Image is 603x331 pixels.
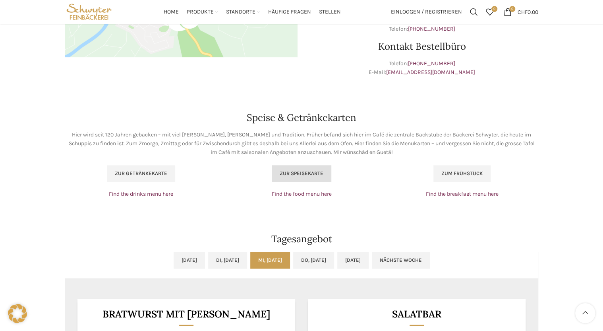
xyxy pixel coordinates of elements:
span: CHF [518,8,528,15]
h2: Tagesangebot [65,234,538,244]
a: Standorte [226,4,260,20]
bdi: 0.00 [518,8,538,15]
a: Mi, [DATE] [250,252,290,269]
span: Home [164,8,179,16]
span: Stellen [319,8,340,16]
h3: Bratwurst mit [PERSON_NAME] [87,309,286,319]
a: Find the drinks menu here [109,191,173,197]
a: Zum Frühstück [433,165,491,182]
a: [EMAIL_ADDRESS][DOMAIN_NAME] [386,69,475,76]
a: Zur Speisekarte [272,165,331,182]
div: Meine Wunschliste [482,4,498,20]
span: Einloggen / Registrieren [391,9,462,15]
h2: Speise & Getränkekarten [65,113,538,123]
a: Einloggen / Registrieren [387,4,466,20]
a: Home [164,4,179,20]
h3: Salatbar [318,309,516,319]
p: Telefon: E-Mail: [305,59,538,77]
span: 0 [509,6,515,12]
span: Zur Getränkekarte [115,170,167,177]
a: Do, [DATE] [293,252,334,269]
span: Zur Speisekarte [280,170,323,177]
span: 0 [491,6,497,12]
a: Häufige Fragen [268,4,311,20]
a: Produkte [187,4,218,20]
h2: Kontakt Bestellbüro [305,42,538,51]
span: Häufige Fragen [268,8,311,16]
a: Suchen [466,4,482,20]
a: Find the breakfast menu here [425,191,498,197]
span: Produkte [187,8,214,16]
a: [PHONE_NUMBER] [408,60,455,67]
a: Stellen [319,4,340,20]
a: Zur Getränkekarte [107,165,175,182]
span: Standorte [226,8,255,16]
a: 0 [482,4,498,20]
a: [PHONE_NUMBER] [408,25,455,32]
a: Site logo [65,8,114,15]
a: Di, [DATE] [208,252,247,269]
a: [DATE] [337,252,369,269]
a: 0 CHF0.00 [500,4,542,20]
p: Hier wird seit 120 Jahren gebacken – mit viel [PERSON_NAME], [PERSON_NAME] und Tradition. Früher ... [65,130,538,157]
a: Find the food menu here [271,191,331,197]
p: Adresse: Telefon: [305,16,538,34]
a: Nächste Woche [372,252,430,269]
a: Scroll to top button [575,303,595,323]
div: Main navigation [118,4,387,20]
span: Zum Frühstück [441,170,483,177]
a: [DATE] [174,252,205,269]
